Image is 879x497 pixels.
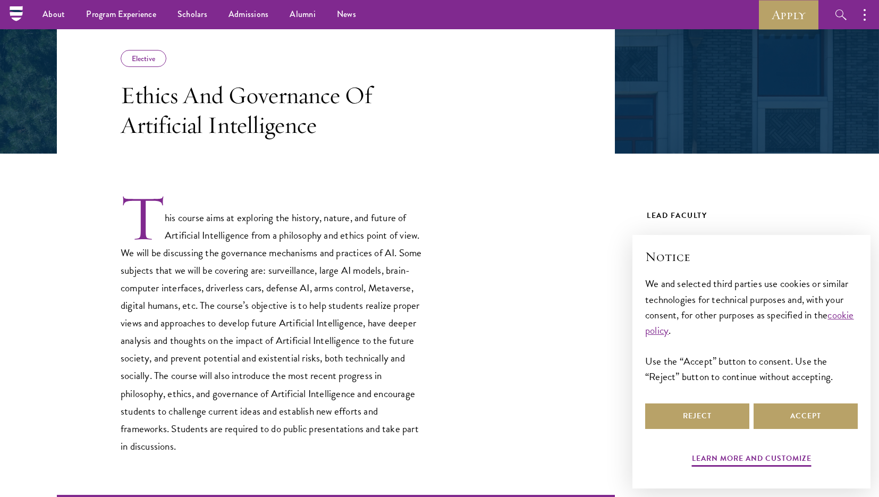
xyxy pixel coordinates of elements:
[645,403,749,429] button: Reject
[645,276,858,384] div: We and selected third parties use cookies or similar technologies for technical purposes and, wit...
[754,403,858,429] button: Accept
[645,248,858,266] h2: Notice
[692,452,812,468] button: Learn more and customize
[121,193,424,455] p: This course aims at exploring the history, nature, and future of Artificial Intelligence from a p...
[121,80,424,140] h3: Ethics And Governance Of Artificial Intelligence
[645,307,854,338] a: cookie policy
[647,209,822,222] div: Lead Faculty
[647,209,822,325] a: Lead Faculty [PERSON_NAME] Professor of AI at [GEOGRAPHIC_DATA], Chinese Academy of Sciences Read...
[121,50,166,67] div: Elective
